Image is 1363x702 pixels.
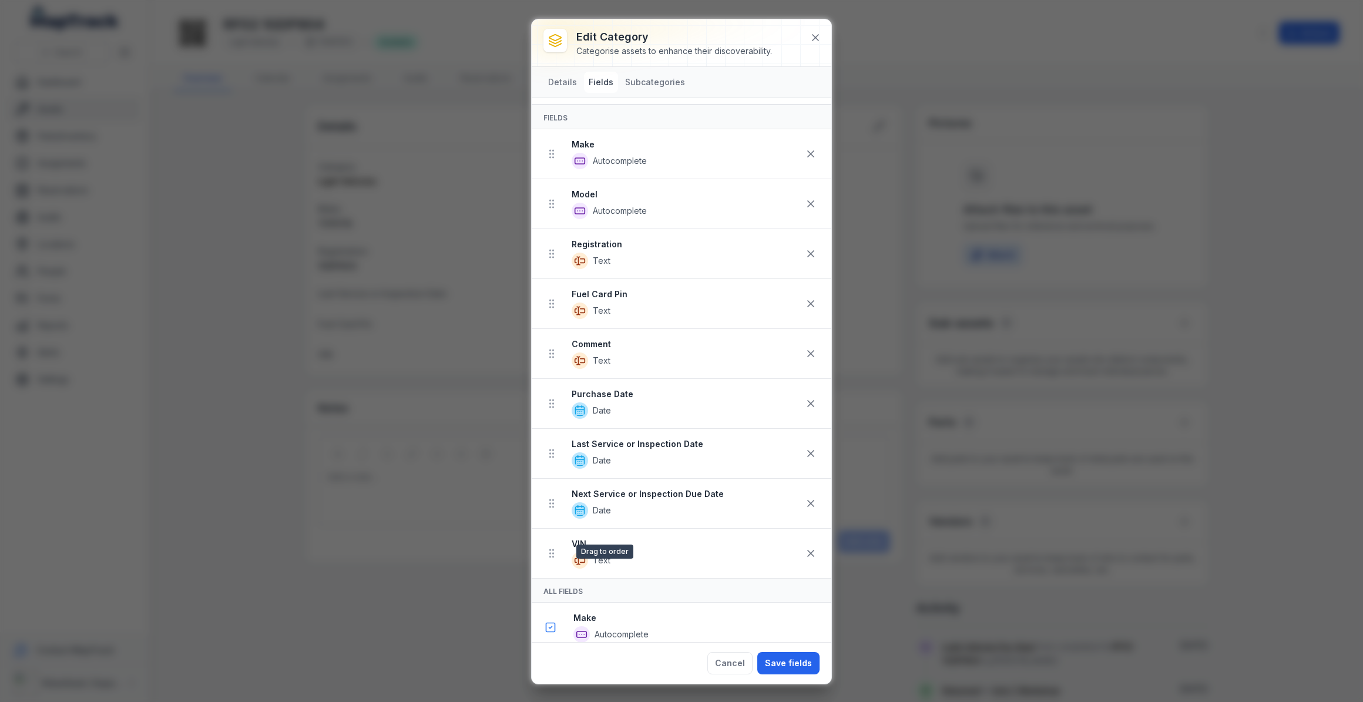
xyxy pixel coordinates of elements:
strong: Comment [572,338,800,350]
span: Date [593,505,611,516]
span: Text [593,305,610,317]
span: Text [593,255,610,267]
strong: Make [573,612,821,624]
span: Text [593,355,610,367]
span: Fields [543,113,568,122]
strong: Next Service or Inspection Due Date [572,488,800,500]
strong: Fuel Card Pin [572,288,800,300]
span: Drag to order [576,545,633,559]
span: Text [593,555,610,566]
span: Autocomplete [595,629,649,640]
h3: Edit category [576,29,772,45]
strong: Make [572,139,800,150]
strong: Registration [572,239,800,250]
button: Subcategories [620,72,690,93]
span: All Fields [543,587,583,596]
button: Fields [584,72,618,93]
button: Save fields [757,652,820,674]
button: Details [543,72,582,93]
span: Date [593,455,611,466]
strong: Last Service or Inspection Date [572,438,800,450]
strong: Model [572,189,800,200]
div: Categorise assets to enhance their discoverability. [576,45,772,57]
button: Cancel [707,652,753,674]
span: Date [593,405,611,417]
strong: Purchase Date [572,388,800,400]
strong: VIN [572,538,800,550]
span: Autocomplete [593,155,647,167]
span: Autocomplete [593,205,647,217]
